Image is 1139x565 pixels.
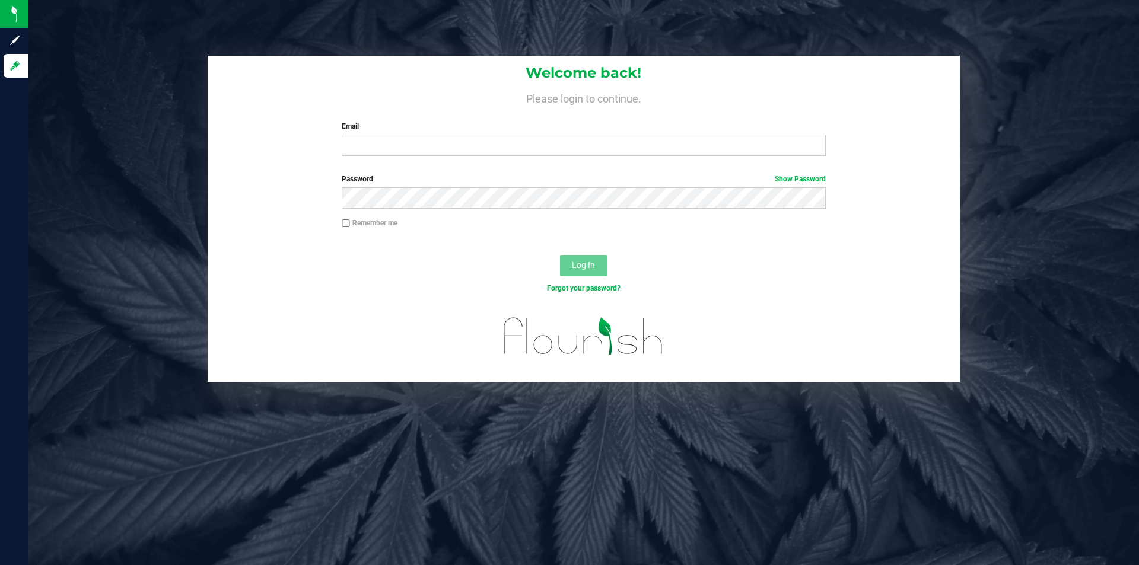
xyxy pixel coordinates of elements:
[342,219,350,228] input: Remember me
[489,306,677,366] img: flourish_logo.svg
[560,255,607,276] button: Log In
[342,121,825,132] label: Email
[9,60,21,72] inline-svg: Log in
[572,260,595,270] span: Log In
[9,34,21,46] inline-svg: Sign up
[775,175,826,183] a: Show Password
[208,65,960,81] h1: Welcome back!
[547,284,621,292] a: Forgot your password?
[342,218,397,228] label: Remember me
[342,175,373,183] span: Password
[208,90,960,104] h4: Please login to continue.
